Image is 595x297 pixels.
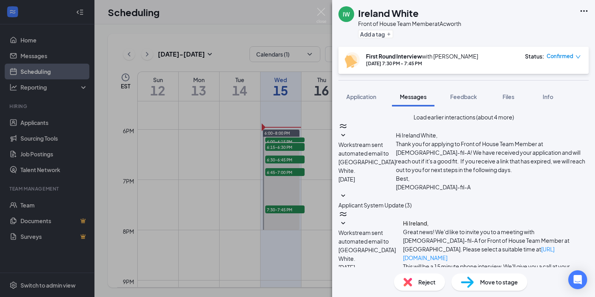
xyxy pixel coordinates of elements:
div: IW [343,10,350,18]
button: PlusAdd a tag [358,30,393,38]
span: Info [543,93,553,100]
p: Best, [396,174,589,183]
p: This will be a 15 minute phone interview. We'll give you a call at your scheduled time, but you c... [403,262,589,288]
div: Open Intercom Messenger [568,270,587,289]
p: Great news! We'd like to invite you to a meeting with [DEMOGRAPHIC_DATA]-fil-A for Front of House... [403,227,589,262]
h1: Ireland White [358,6,419,20]
svg: WorkstreamLogo [338,121,348,131]
span: Reject [418,278,436,286]
svg: SmallChevronDown [338,131,348,140]
span: [DATE] [338,263,355,271]
button: Load earlier interactions (about 4 more) [414,113,514,121]
p: Hi Ireland White, [396,131,589,139]
span: Messages [400,93,427,100]
span: Applicant System Update (3) [338,202,412,209]
div: with [PERSON_NAME] [366,52,478,60]
svg: Ellipses [579,6,589,16]
p: [DEMOGRAPHIC_DATA]-fil-A [396,183,589,191]
span: Workstream sent automated email to [GEOGRAPHIC_DATA] White. [338,229,396,262]
span: down [575,54,581,60]
span: Move to stage [480,278,518,286]
button: SmallChevronDownApplicant System Update (3) [338,191,412,209]
span: Feedback [450,93,477,100]
svg: SmallChevronDown [338,219,348,228]
b: First Round Interview [366,53,422,60]
span: Files [503,93,514,100]
div: [DATE] 7:30 PM - 7:45 PM [366,60,478,67]
h4: Hi Ireland, [403,219,589,227]
svg: SmallChevronDown [338,191,348,201]
div: Front of House Team Member at Acworth [358,20,461,27]
span: [DATE] [338,175,355,183]
span: Application [346,93,376,100]
span: Confirmed [547,52,573,60]
span: Workstream sent automated email to [GEOGRAPHIC_DATA] White. [338,141,396,174]
div: Status : [525,52,544,60]
svg: Plus [386,32,391,37]
svg: WorkstreamLogo [338,209,348,219]
p: Thank you for applying to Front of House Team Member at [DEMOGRAPHIC_DATA]-fil-A! We have receive... [396,139,589,174]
